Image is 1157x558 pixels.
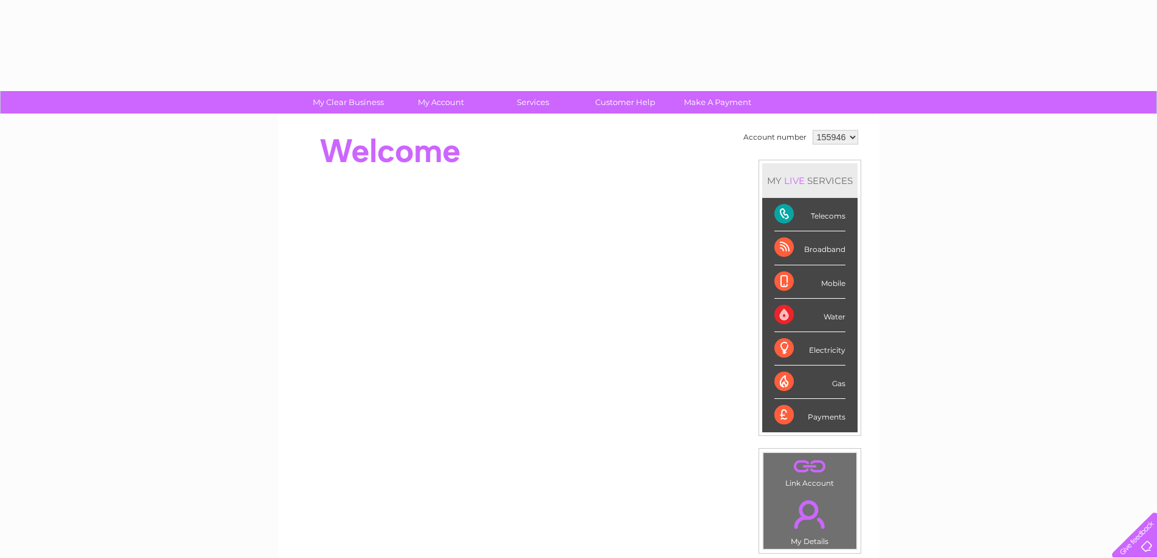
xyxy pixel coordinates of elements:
div: Telecoms [774,198,845,231]
a: My Clear Business [298,91,398,114]
a: Make A Payment [667,91,768,114]
div: Payments [774,399,845,432]
td: My Details [763,490,857,549]
div: Gas [774,366,845,399]
div: LIVE [782,175,807,186]
a: Services [483,91,583,114]
a: . [766,456,853,477]
div: Mobile [774,265,845,299]
div: MY SERVICES [762,163,858,198]
td: Link Account [763,452,857,491]
td: Account number [740,127,810,148]
a: . [766,493,853,536]
a: My Account [391,91,491,114]
div: Electricity [774,332,845,366]
div: Broadband [774,231,845,265]
a: Customer Help [575,91,675,114]
div: Water [774,299,845,332]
